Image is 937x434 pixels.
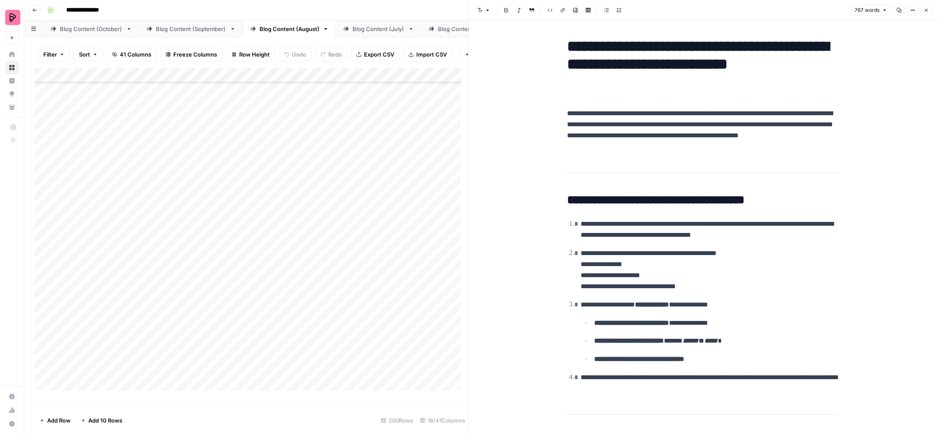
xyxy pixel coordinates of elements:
[417,414,468,427] div: 18/41 Columns
[43,50,57,59] span: Filter
[416,50,447,59] span: Import CSV
[5,7,19,28] button: Workspace: Preply
[438,25,491,33] div: Blog Content (April)
[421,20,507,37] a: Blog Content (April)
[47,416,71,425] span: Add Row
[173,50,217,59] span: Freeze Columns
[855,6,880,14] span: 767 words
[160,48,223,61] button: Freeze Columns
[5,100,19,114] a: Your Data
[156,25,226,33] div: Blog Content (September)
[364,50,394,59] span: Export CSV
[120,50,151,59] span: 41 Columns
[336,20,421,37] a: Blog Content (July)
[34,414,76,427] button: Add Row
[279,48,312,61] button: Undo
[73,48,103,61] button: Sort
[5,74,19,88] a: Insights
[353,25,405,33] div: Blog Content (July)
[5,48,19,61] a: Home
[226,48,275,61] button: Row Height
[243,20,336,37] a: Blog Content (August)
[5,390,19,403] a: Settings
[292,50,306,59] span: Undo
[5,403,19,417] a: Usage
[260,25,319,33] div: Blog Content (August)
[38,48,70,61] button: Filter
[139,20,243,37] a: Blog Content (September)
[43,20,139,37] a: Blog Content (October)
[315,48,347,61] button: Redo
[378,414,417,427] div: 200 Rows
[5,10,20,25] img: Preply Logo
[351,48,400,61] button: Export CSV
[76,414,127,427] button: Add 10 Rows
[5,87,19,101] a: Opportunities
[5,61,19,74] a: Browse
[851,5,891,16] button: 767 words
[5,417,19,431] button: Help + Support
[107,48,157,61] button: 41 Columns
[60,25,123,33] div: Blog Content (October)
[403,48,452,61] button: Import CSV
[328,50,342,59] span: Redo
[88,416,122,425] span: Add 10 Rows
[79,50,90,59] span: Sort
[239,50,270,59] span: Row Height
